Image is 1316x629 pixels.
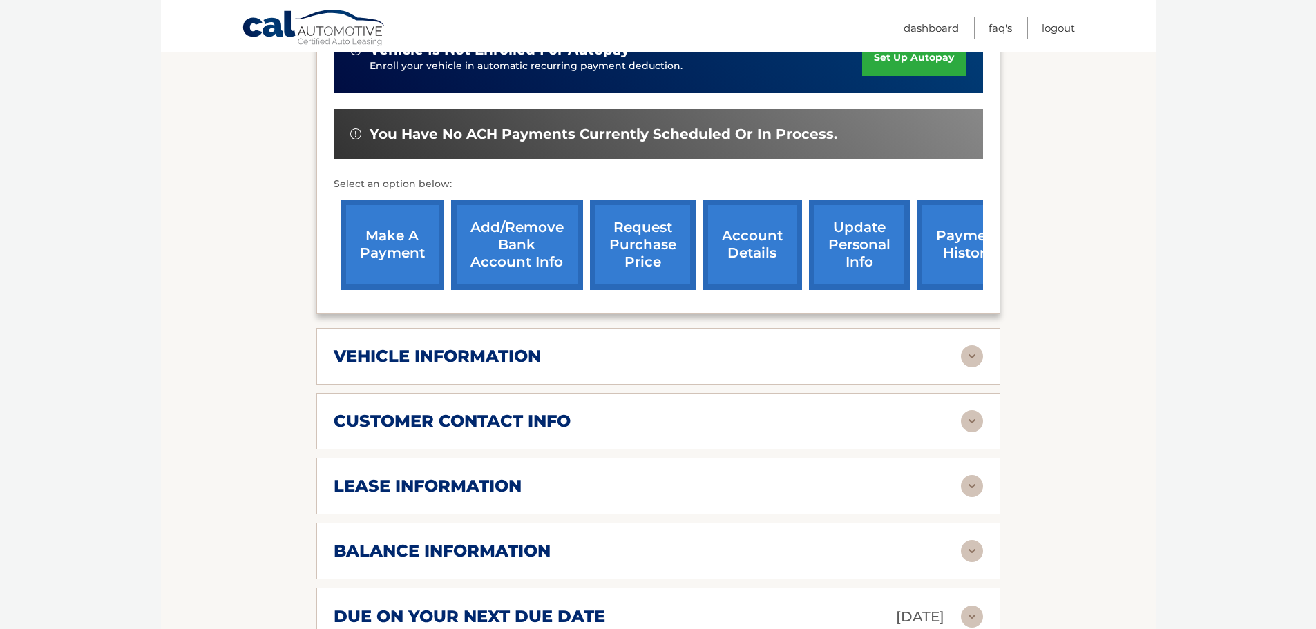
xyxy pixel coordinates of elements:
img: alert-white.svg [350,128,361,139]
img: accordion-rest.svg [961,475,983,497]
h2: balance information [334,541,551,561]
img: accordion-rest.svg [961,410,983,432]
p: Select an option below: [334,176,983,193]
a: Logout [1042,17,1075,39]
a: set up autopay [862,39,966,76]
a: FAQ's [989,17,1012,39]
h2: customer contact info [334,411,571,432]
a: make a payment [341,200,444,290]
img: accordion-rest.svg [961,345,983,367]
h2: vehicle information [334,346,541,367]
a: Cal Automotive [242,9,387,49]
a: update personal info [809,200,910,290]
a: payment history [917,200,1020,290]
h2: due on your next due date [334,606,605,627]
p: [DATE] [896,605,944,629]
h2: lease information [334,476,522,496]
a: request purchase price [590,200,696,290]
a: Dashboard [904,17,959,39]
p: Enroll your vehicle in automatic recurring payment deduction. [370,59,863,74]
span: You have no ACH payments currently scheduled or in process. [370,126,837,143]
a: account details [703,200,802,290]
img: accordion-rest.svg [961,606,983,628]
img: accordion-rest.svg [961,540,983,562]
a: Add/Remove bank account info [451,200,583,290]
